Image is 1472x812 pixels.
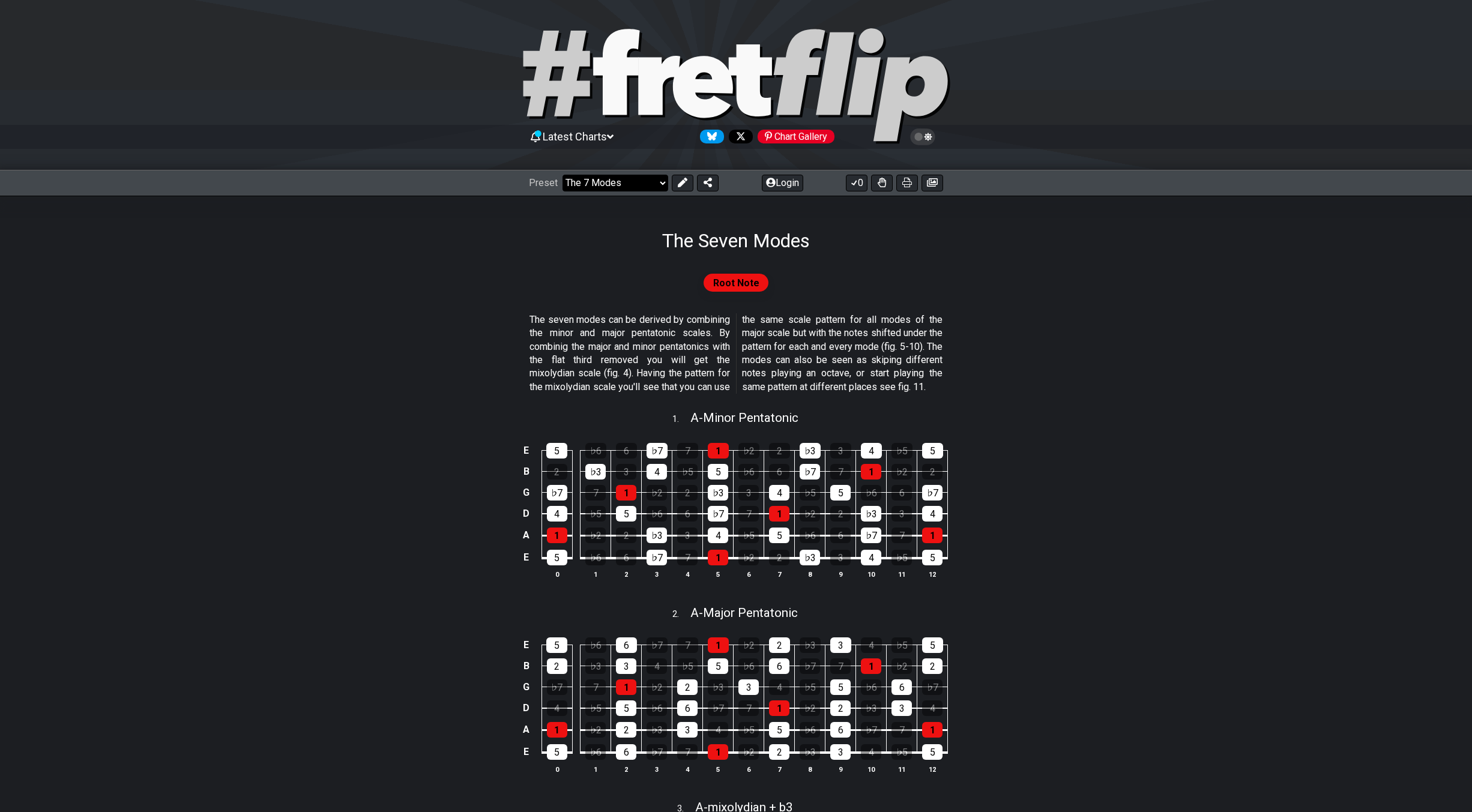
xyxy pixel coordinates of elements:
a: #fretflip at Pinterest [753,130,834,143]
div: 7 [677,550,698,565]
div: 7 [677,637,698,653]
div: 7 [585,485,606,501]
div: ♭2 [585,722,606,738]
div: 4 [861,744,881,760]
div: 2 [830,700,851,716]
div: ♭6 [585,550,606,565]
div: ♭5 [891,443,912,459]
div: ♭2 [891,464,912,480]
div: 4 [861,550,881,565]
div: 3 [830,744,851,760]
div: 4 [769,485,789,501]
div: 4 [708,528,728,543]
div: ♭2 [738,443,759,459]
span: Toggle light / dark theme [916,131,930,142]
button: Login [762,175,803,191]
th: 12 [917,763,948,775]
div: 5 [708,658,728,674]
div: 2 [616,528,636,543]
div: 5 [830,679,851,695]
div: 5 [922,443,943,459]
th: 10 [856,568,887,580]
span: Root Note [713,274,759,292]
div: ♭2 [738,637,759,653]
div: ♭3 [708,679,728,695]
div: 7 [830,464,851,480]
td: A [519,719,534,741]
div: 5 [922,637,943,653]
div: 5 [769,528,789,543]
div: 5 [830,485,851,501]
div: ♭3 [708,485,728,501]
th: 3 [642,763,672,775]
div: 6 [891,679,912,695]
th: 5 [703,568,734,580]
div: 1 [922,528,943,543]
td: D [519,503,534,525]
div: ♭3 [647,528,667,543]
td: E [519,546,534,569]
div: ♭3 [800,744,820,760]
div: ♭5 [677,658,698,674]
div: ♭7 [647,443,668,459]
div: ♭7 [708,506,728,522]
div: 5 [616,700,636,716]
div: ♭7 [922,485,943,501]
div: ♭6 [861,679,881,695]
div: 6 [616,744,636,760]
div: 6 [616,443,637,459]
div: 7 [830,658,851,674]
div: ♭6 [585,744,606,760]
button: Edit Preset [672,175,693,191]
th: 3 [642,568,672,580]
div: ♭3 [800,637,821,653]
div: 4 [769,679,789,695]
div: 2 [922,658,943,674]
div: Chart Gallery [758,130,834,143]
div: ♭5 [738,722,759,738]
div: 4 [547,506,567,522]
div: 1 [708,744,728,760]
div: ♭6 [585,443,606,459]
th: 1 [581,568,611,580]
div: ♭7 [800,464,820,480]
button: 0 [846,175,867,191]
div: ♭2 [647,679,667,695]
div: 3 [677,528,698,543]
div: 5 [547,550,567,565]
div: ♭7 [647,637,668,653]
div: 3 [891,700,912,716]
th: 0 [541,568,572,580]
td: E [519,635,534,656]
div: 3 [830,443,851,459]
div: ♭3 [861,700,881,716]
button: Print [896,175,918,191]
div: ♭6 [800,528,820,543]
span: A - Major Pentatonic [690,606,798,620]
div: 1 [861,464,881,480]
div: 1 [708,550,728,565]
div: 2 [769,550,789,565]
div: ♭2 [738,744,759,760]
div: 2 [616,722,636,738]
div: 1 [861,658,881,674]
div: 5 [547,744,567,760]
div: ♭3 [800,550,820,565]
div: ♭5 [891,744,912,760]
div: ♭6 [738,658,759,674]
div: 4 [861,443,882,459]
div: 1 [616,485,636,501]
div: 6 [891,485,912,501]
div: 4 [861,637,882,653]
div: ♭2 [738,550,759,565]
div: ♭5 [891,550,912,565]
div: 1 [769,506,789,522]
div: 3 [738,485,759,501]
div: ♭7 [547,679,567,695]
div: ♭7 [922,679,943,695]
div: 6 [616,550,636,565]
div: 4 [647,464,667,480]
th: 10 [856,763,887,775]
div: ♭2 [800,700,820,716]
div: 5 [922,550,943,565]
